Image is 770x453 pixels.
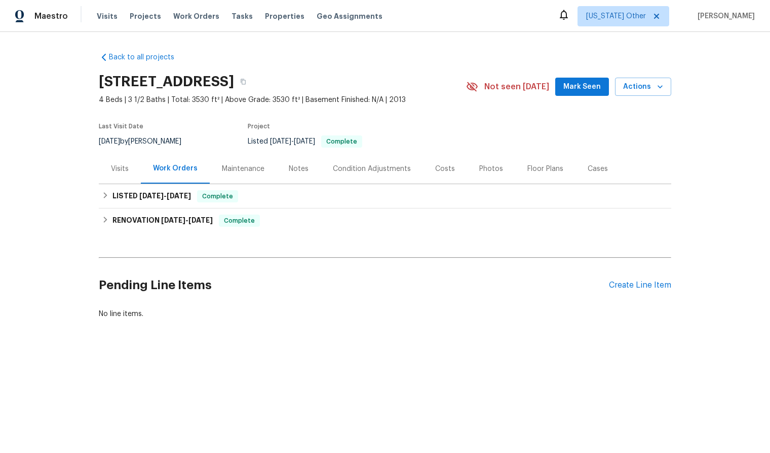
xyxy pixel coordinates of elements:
[198,191,237,201] span: Complete
[99,123,143,129] span: Last Visit Date
[188,217,213,224] span: [DATE]
[139,192,191,199] span: -
[139,192,164,199] span: [DATE]
[270,138,291,145] span: [DATE]
[153,163,198,173] div: Work Orders
[99,52,196,62] a: Back to all projects
[586,11,646,21] span: [US_STATE] Other
[161,217,185,224] span: [DATE]
[694,11,755,21] span: [PERSON_NAME]
[111,164,129,174] div: Visits
[527,164,563,174] div: Floor Plans
[555,78,609,96] button: Mark Seen
[112,215,213,227] h6: RENOVATION
[97,11,118,21] span: Visits
[112,190,191,202] h6: LISTED
[222,164,264,174] div: Maintenance
[167,192,191,199] span: [DATE]
[99,262,609,309] h2: Pending Line Items
[615,78,671,96] button: Actions
[173,11,219,21] span: Work Orders
[248,123,270,129] span: Project
[294,138,315,145] span: [DATE]
[130,11,161,21] span: Projects
[220,216,259,226] span: Complete
[484,82,549,92] span: Not seen [DATE]
[265,11,304,21] span: Properties
[563,81,601,93] span: Mark Seen
[99,135,194,148] div: by [PERSON_NAME]
[333,164,411,174] div: Condition Adjustments
[234,73,252,91] button: Copy Address
[322,138,361,145] span: Complete
[99,208,671,233] div: RENOVATION [DATE]-[DATE]Complete
[232,13,253,20] span: Tasks
[99,138,120,145] span: [DATE]
[270,138,315,145] span: -
[34,11,68,21] span: Maestro
[623,81,663,93] span: Actions
[609,281,671,290] div: Create Line Item
[99,309,671,319] div: No line items.
[317,11,382,21] span: Geo Assignments
[588,164,608,174] div: Cases
[99,95,466,105] span: 4 Beds | 3 1/2 Baths | Total: 3530 ft² | Above Grade: 3530 ft² | Basement Finished: N/A | 2013
[289,164,309,174] div: Notes
[248,138,362,145] span: Listed
[161,217,213,224] span: -
[479,164,503,174] div: Photos
[99,77,234,87] h2: [STREET_ADDRESS]
[99,184,671,208] div: LISTED [DATE]-[DATE]Complete
[435,164,455,174] div: Costs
